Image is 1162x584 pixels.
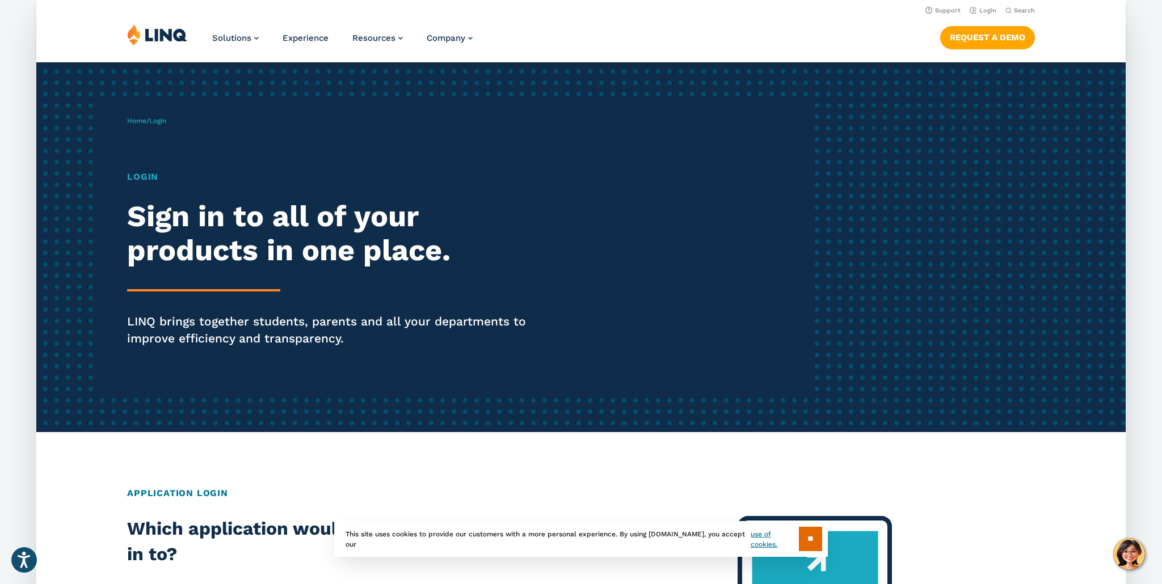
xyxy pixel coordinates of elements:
[127,24,187,45] img: LINQ | K‑12 Software
[212,33,259,43] a: Solutions
[427,33,473,43] a: Company
[970,7,996,14] a: Login
[925,7,961,14] a: Support
[751,529,799,549] a: use of cookies.
[127,117,146,125] a: Home
[127,486,1035,500] h2: Application Login
[212,24,473,61] nav: Primary Navigation
[36,3,1126,16] nav: Utility Navigation
[427,33,465,43] span: Company
[352,33,403,43] a: Resources
[940,24,1035,49] nav: Button Navigation
[940,26,1035,49] a: Request a Demo
[127,117,166,125] span: /
[127,170,547,184] h1: Login
[1014,7,1035,14] span: Search
[149,117,166,125] span: Login
[127,313,547,347] p: LINQ brings together students, parents and all your departments to improve efficiency and transpa...
[127,200,547,268] h2: Sign in to all of your products in one place.
[1005,6,1035,15] button: Open Search Bar
[334,521,828,557] div: This site uses cookies to provide our customers with a more personal experience. By using [DOMAIN...
[127,516,490,568] h2: Which application would you like to sign in to?
[352,33,395,43] span: Resources
[1113,538,1145,570] button: Hello, have a question? Let’s chat.
[212,33,251,43] span: Solutions
[283,33,329,43] a: Experience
